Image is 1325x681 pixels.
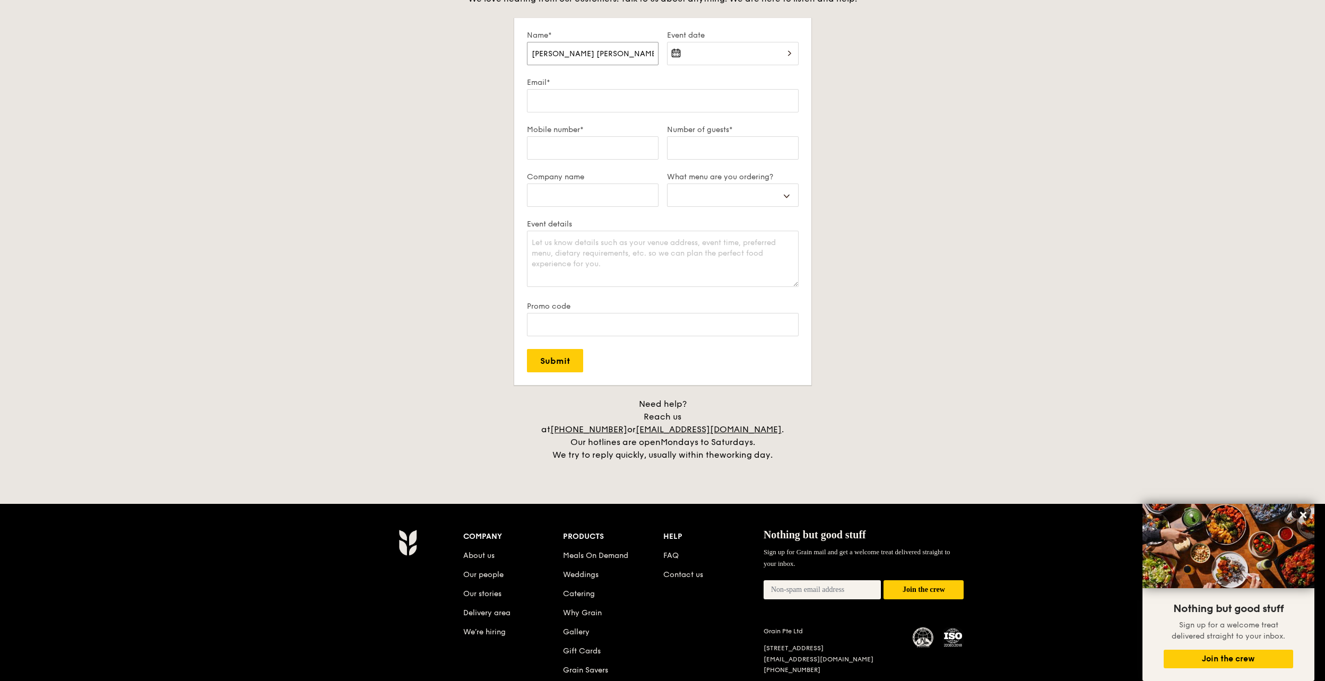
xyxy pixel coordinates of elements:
img: MUIS Halal Certified [913,627,934,649]
a: About us [463,551,495,560]
a: Gift Cards [563,647,601,656]
span: Nothing but good stuff [764,529,866,540]
input: Non-spam email address [764,580,881,599]
a: [EMAIL_ADDRESS][DOMAIN_NAME] [636,424,782,434]
a: We’re hiring [463,627,506,636]
div: Need help? Reach us at or . Our hotlines are open We try to reply quickly, usually within the [530,398,795,461]
a: Gallery [563,627,590,636]
button: Close [1295,507,1312,523]
img: AYc88T3wAAAABJRU5ErkJggg== [399,529,417,556]
a: Our stories [463,589,501,598]
a: Delivery area [463,608,510,617]
label: Company name [527,172,659,181]
a: Why Grain [563,608,602,617]
button: Join the crew [1164,650,1293,668]
label: Event date [667,31,799,40]
div: Products [563,529,663,544]
img: DSC07876-Edit02-Large.jpeg [1142,504,1314,588]
label: Name* [527,31,659,40]
span: Sign up for Grain mail and get a welcome treat delivered straight to your inbox. [764,548,950,567]
span: Mondays to Saturdays. [661,437,755,447]
a: Our people [463,570,504,579]
label: Event details [527,220,799,229]
label: What menu are you ordering? [667,172,799,181]
div: Help [663,529,764,544]
label: Number of guests* [667,125,799,134]
a: FAQ [663,551,679,560]
a: Meals On Demand [563,551,628,560]
label: Promo code [527,302,799,311]
span: Sign up for a welcome treat delivered straight to your inbox. [1172,621,1285,641]
div: Grain Pte Ltd [764,627,900,635]
a: Contact us [663,570,703,579]
div: [STREET_ADDRESS] [764,644,900,653]
button: Join the crew [884,580,964,600]
a: [EMAIL_ADDRESS][DOMAIN_NAME] [764,656,873,663]
a: [PHONE_NUMBER] [764,666,820,674]
label: Mobile number* [527,125,659,134]
a: Catering [563,589,595,598]
img: ISO Certified [942,627,964,648]
a: Weddings [563,570,599,579]
label: Email* [527,78,799,87]
div: Company [463,529,564,544]
span: Nothing but good stuff [1173,603,1284,615]
span: working day. [720,450,773,460]
textarea: Let us know details such as your venue address, event time, preferred menu, dietary requirements,... [527,231,799,287]
a: Grain Savers [563,666,608,675]
a: [PHONE_NUMBER] [550,424,627,434]
input: Submit [527,349,583,372]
